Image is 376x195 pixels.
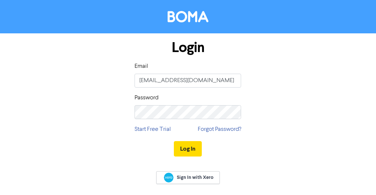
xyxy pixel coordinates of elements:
[164,173,173,183] img: Xero logo
[135,39,241,56] h1: Login
[177,174,214,181] span: Sign In with Xero
[198,125,241,134] a: Forgot Password?
[135,93,158,102] label: Password
[174,141,202,157] button: Log In
[168,11,208,22] img: BOMA Logo
[135,125,171,134] a: Start Free Trial
[135,62,148,71] label: Email
[156,171,219,184] a: Sign In with Xero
